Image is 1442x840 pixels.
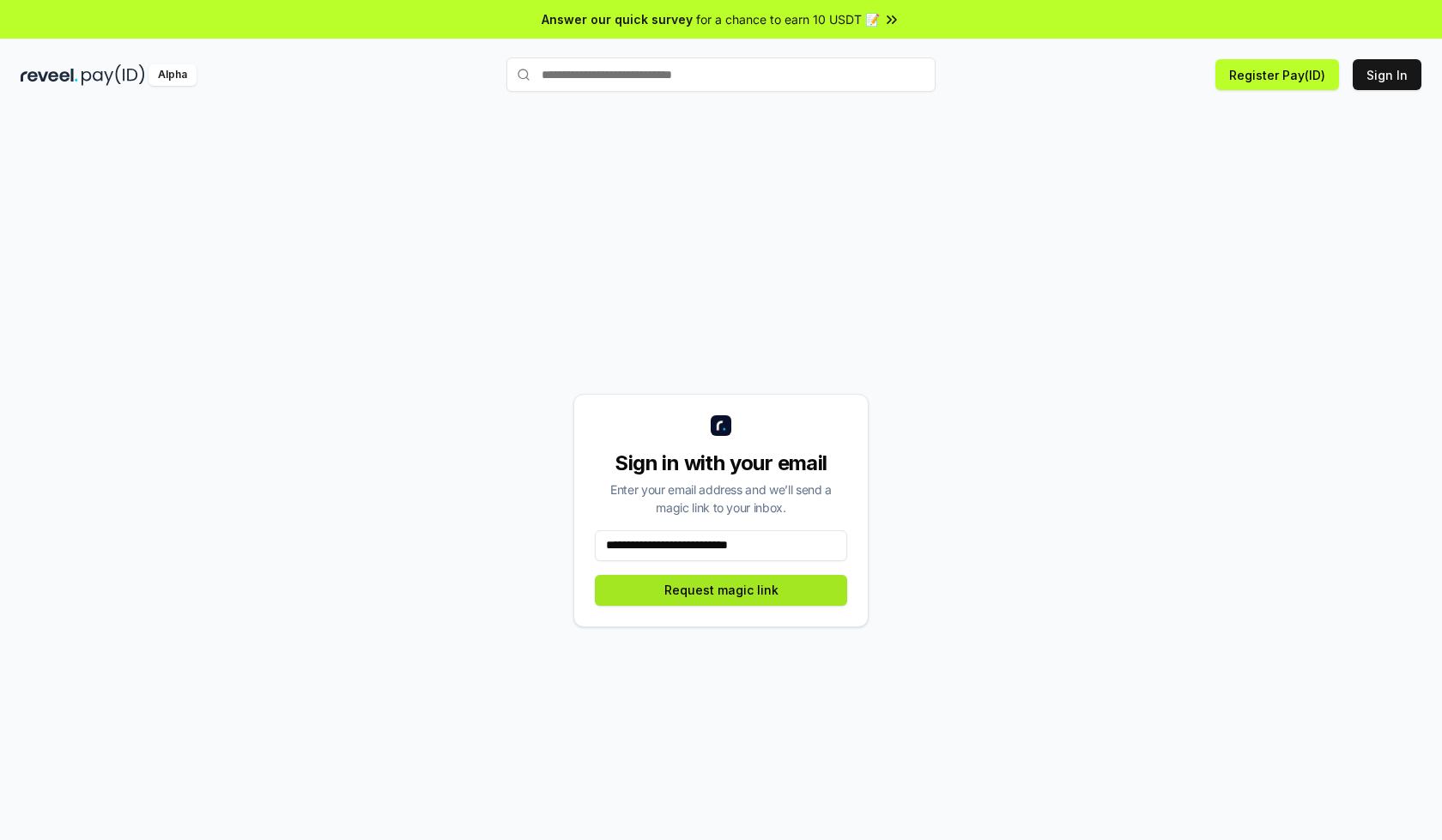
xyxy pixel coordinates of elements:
button: Request magic link [595,575,847,606]
button: Sign In [1353,59,1421,90]
button: Register Pay(ID) [1215,59,1339,90]
div: Enter your email address and we’ll send a magic link to your inbox. [595,480,847,517]
img: reveel_dark [21,64,78,86]
div: Sign in with your email [595,450,847,477]
span: Answer our quick survey [542,10,693,28]
img: logo_small [711,415,731,436]
span: for a chance to earn 10 USDT 📝 [696,10,880,28]
img: pay_id [82,64,145,86]
div: Alpha [148,64,197,86]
